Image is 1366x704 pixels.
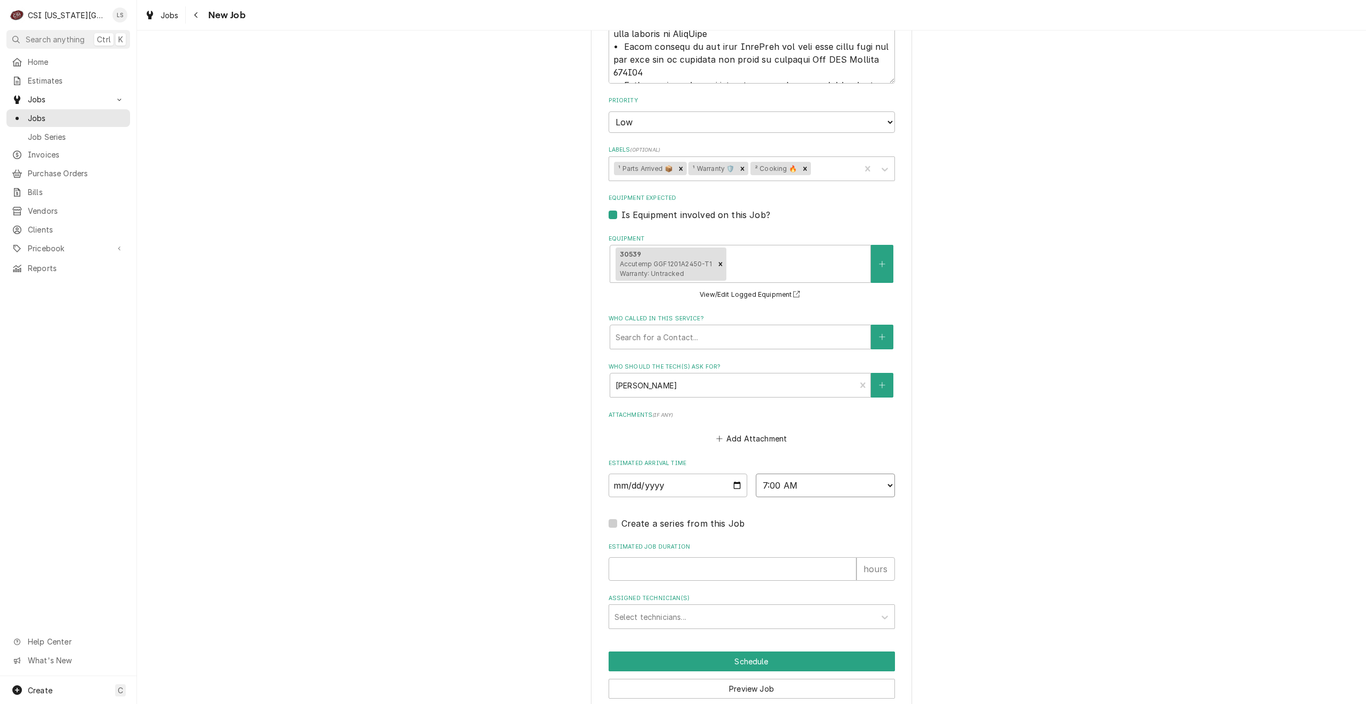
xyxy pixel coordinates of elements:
[871,373,893,398] button: Create New Contact
[112,8,127,23] div: Lindy Springer's Avatar
[28,113,125,124] span: Jobs
[609,459,895,468] label: Estimated Arrival Time
[879,333,885,341] svg: Create New Contact
[28,186,125,198] span: Bills
[6,651,130,669] a: Go to What's New
[6,146,130,163] a: Invoices
[620,250,642,258] strong: 30539
[609,146,895,154] label: Labels
[6,109,130,127] a: Jobs
[799,162,811,176] div: Remove ² Cooking 🔥
[6,633,130,650] a: Go to Help Center
[28,75,125,86] span: Estimates
[609,314,895,349] div: Who called in this service?
[609,363,895,371] label: Who should the tech(s) ask for?
[28,10,107,21] div: CSI [US_STATE][GEOGRAPHIC_DATA]
[6,183,130,201] a: Bills
[621,208,770,221] label: Is Equipment involved on this Job?
[609,543,895,551] label: Estimated Job Duration
[6,53,130,71] a: Home
[28,56,125,68] span: Home
[6,128,130,146] a: Job Series
[118,685,123,696] span: C
[26,34,85,45] span: Search anything
[118,34,123,45] span: K
[871,245,893,283] button: Create New Equipment
[6,72,130,89] a: Estimates
[715,248,726,281] div: Remove [object Object]
[28,131,125,143] span: Job Series
[28,205,125,216] span: Vendors
[205,8,246,23] span: New Job
[28,263,125,274] span: Reports
[714,431,789,446] button: Add Attachment
[140,6,183,24] a: Jobs
[675,162,687,176] div: Remove ¹ Parts Arrived 📦
[609,235,895,301] div: Equipment
[856,557,895,581] div: hours
[609,314,895,323] label: Who called in this service?
[698,288,805,302] button: View/Edit Logged Equipment
[737,162,748,176] div: Remove ¹ Warranty 🛡️
[756,474,895,497] select: Time Select
[609,194,895,221] div: Equipment Expected
[609,235,895,243] label: Equipment
[6,259,130,277] a: Reports
[609,363,895,398] div: Who should the tech(s) ask for?
[688,162,737,176] div: ¹ Warranty 🛡️
[609,679,895,699] button: Preview Job
[28,168,125,179] span: Purchase Orders
[112,8,127,23] div: LS
[6,221,130,238] a: Clients
[97,34,111,45] span: Ctrl
[28,686,52,695] span: Create
[609,671,895,699] div: Button Group Row
[188,6,205,24] button: Navigate back
[609,594,895,603] label: Assigned Technician(s)
[620,260,712,278] span: Accutemp GGF1201A2450-T1 Warranty: Untracked
[28,655,124,666] span: What's New
[609,146,895,181] div: Labels
[630,147,660,153] span: ( optional )
[28,94,109,105] span: Jobs
[161,10,179,21] span: Jobs
[6,91,130,108] a: Go to Jobs
[621,517,745,530] label: Create a series from this Job
[609,474,748,497] input: Date
[609,543,895,581] div: Estimated Job Duration
[609,194,895,203] label: Equipment Expected
[879,260,885,268] svg: Create New Equipment
[28,224,125,235] span: Clients
[609,96,895,105] label: Priority
[609,411,895,420] label: Attachments
[879,381,885,389] svg: Create New Contact
[609,651,895,671] div: Button Group Row
[871,325,893,349] button: Create New Contact
[609,594,895,629] div: Assigned Technician(s)
[6,164,130,182] a: Purchase Orders
[750,162,799,176] div: ² Cooking 🔥
[28,636,124,647] span: Help Center
[6,202,130,220] a: Vendors
[609,651,895,671] button: Schedule
[652,412,673,418] span: ( if any )
[609,459,895,497] div: Estimated Arrival Time
[28,243,109,254] span: Pricebook
[10,8,25,23] div: CSI Kansas City's Avatar
[609,411,895,446] div: Attachments
[6,239,130,257] a: Go to Pricebook
[10,8,25,23] div: C
[614,162,675,176] div: ¹ Parts Arrived 📦
[6,30,130,49] button: Search anythingCtrlK
[609,96,895,132] div: Priority
[28,149,125,160] span: Invoices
